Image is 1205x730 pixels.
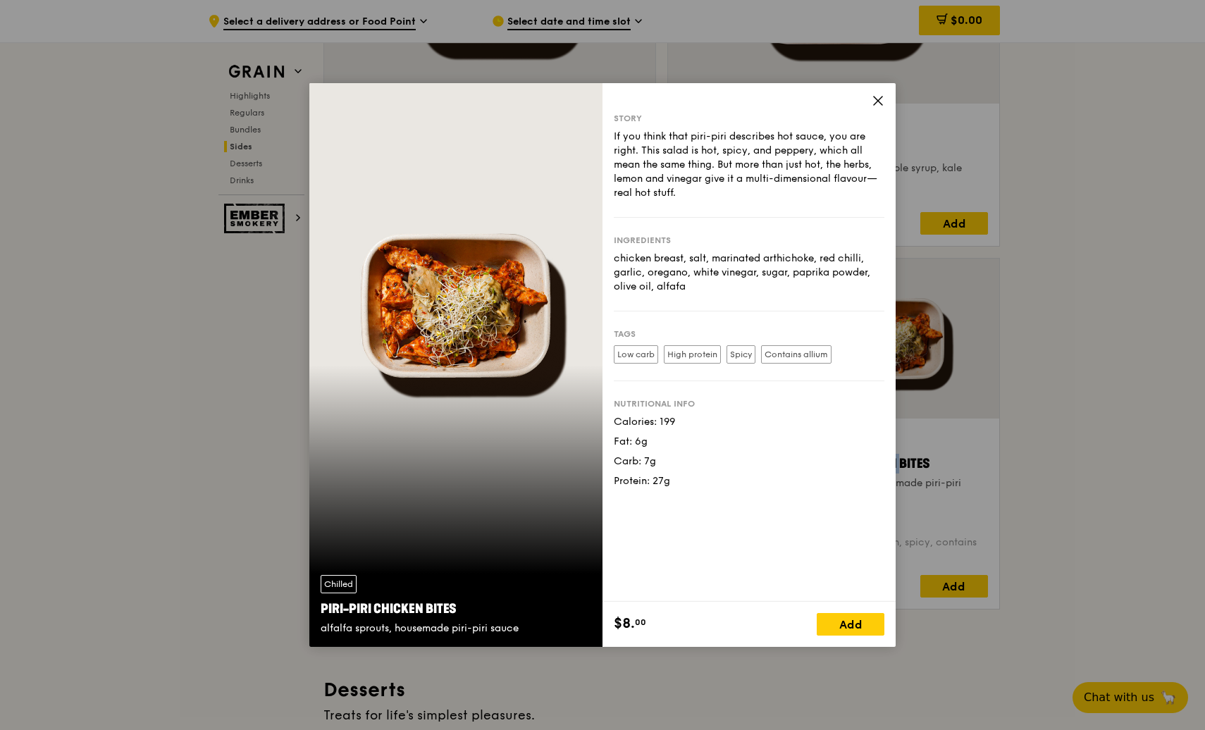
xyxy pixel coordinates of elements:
[614,113,884,124] div: Story
[614,252,884,294] div: chicken breast, salt, marinated arthichoke, red chilli, garlic, oregano, white vinegar, sugar, pa...
[614,415,884,429] div: Calories: 199
[614,130,884,200] div: If you think that piri-piri describes hot sauce, you are right. This salad is hot, spicy, and pep...
[321,575,357,593] div: Chilled
[614,613,635,634] span: $8.
[614,474,884,488] div: Protein: 27g
[614,435,884,449] div: Fat: 6g
[817,613,884,636] div: Add
[664,345,721,364] label: High protein
[321,599,591,619] div: Piri-piri Chicken Bites
[321,621,591,636] div: alfalfa sprouts, housemade piri-piri sauce
[614,398,884,409] div: Nutritional info
[614,345,658,364] label: Low carb
[614,454,884,469] div: Carb: 7g
[761,345,832,364] label: Contains allium
[614,235,884,246] div: Ingredients
[635,617,646,628] span: 00
[727,345,755,364] label: Spicy
[614,328,884,340] div: Tags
